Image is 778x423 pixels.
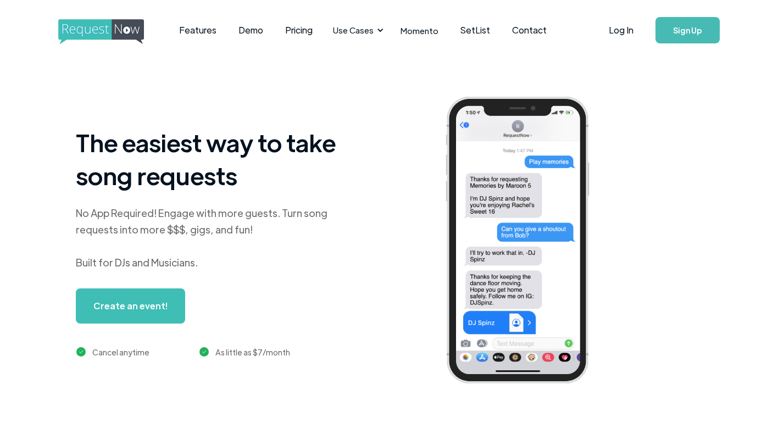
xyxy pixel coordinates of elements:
[92,346,149,359] div: Cancel anytime
[326,13,387,47] div: Use Cases
[598,11,644,49] a: Log In
[433,89,619,395] img: iphone screenshot
[390,14,449,47] a: Momento
[76,288,185,324] a: Create an event!
[333,24,374,36] div: Use Cases
[215,346,290,359] div: As little as $7/month
[501,13,558,47] a: Contact
[655,17,720,43] a: Sign Up
[76,126,351,192] h1: The easiest way to take song requests
[199,347,209,357] img: green checkmark
[168,13,227,47] a: Features
[227,13,274,47] a: Demo
[58,19,141,41] a: home
[58,19,164,44] img: requestnow logo
[274,13,324,47] a: Pricing
[76,205,351,271] div: No App Required! Engage with more guests. Turn song requests into more $$$, gigs, and fun! Built ...
[76,347,86,357] img: green checkmark
[449,13,501,47] a: SetList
